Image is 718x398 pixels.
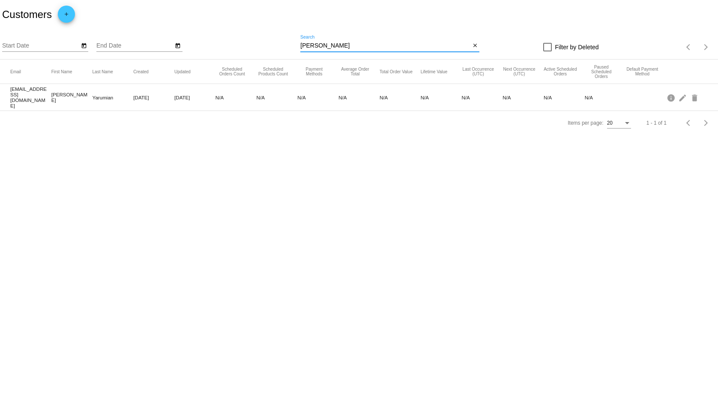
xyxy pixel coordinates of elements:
mat-cell: [DATE] [133,93,174,102]
button: Change sorting for NextScheduledOrderOccurrenceUtc [503,67,536,76]
button: Open calendar [79,41,88,50]
button: Change sorting for DefaultPaymentMethod [625,67,659,76]
input: Search [300,42,470,49]
button: Change sorting for TotalScheduledOrderValue [380,69,413,74]
button: Change sorting for LastName [93,69,113,74]
mat-select: Items per page: [607,120,631,126]
button: Change sorting for FirstName [51,69,72,74]
button: Change sorting for PaymentMethodsCount [297,67,331,76]
span: 20 [607,120,613,126]
mat-cell: [DATE] [174,93,215,102]
button: Change sorting for AverageScheduledOrderTotal [338,67,372,76]
mat-cell: N/A [380,93,421,102]
mat-cell: N/A [297,93,338,102]
button: Change sorting for TotalProductsScheduledCount [257,67,290,76]
input: Start Date [2,42,79,49]
mat-cell: N/A [461,93,503,102]
button: Change sorting for ActiveScheduledOrdersCount [544,67,577,76]
mat-icon: delete [690,91,700,104]
mat-cell: N/A [544,93,585,102]
mat-icon: info [667,91,677,104]
button: Open calendar [174,41,182,50]
mat-cell: N/A [503,93,544,102]
mat-icon: add [61,11,72,21]
mat-icon: close [472,42,478,49]
button: Change sorting for UpdatedUtc [174,69,191,74]
button: Change sorting for CreatedUtc [133,69,149,74]
button: Next page [697,114,715,132]
mat-cell: N/A [215,93,257,102]
button: Change sorting for LastScheduledOrderOccurrenceUtc [461,67,495,76]
button: Change sorting for Email [10,69,21,74]
button: Next page [697,39,715,56]
button: Change sorting for PausedScheduledOrdersCount [585,65,618,79]
mat-cell: N/A [257,93,298,102]
h2: Customers [2,9,52,21]
mat-cell: [PERSON_NAME] [51,90,93,105]
div: Items per page: [568,120,603,126]
button: Change sorting for TotalScheduledOrdersCount [215,67,249,76]
mat-cell: [EMAIL_ADDRESS][DOMAIN_NAME] [10,84,51,111]
button: Clear [470,42,479,51]
div: 1 - 1 of 1 [646,120,667,126]
button: Previous page [680,114,697,132]
button: Previous page [680,39,697,56]
span: Filter by Deleted [555,42,599,52]
mat-cell: N/A [338,93,380,102]
mat-cell: N/A [421,93,462,102]
mat-cell: Yarumian [93,93,134,102]
mat-cell: N/A [585,93,626,102]
mat-icon: edit [678,91,688,104]
input: End Date [96,42,174,49]
button: Change sorting for ScheduledOrderLTV [421,69,448,74]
